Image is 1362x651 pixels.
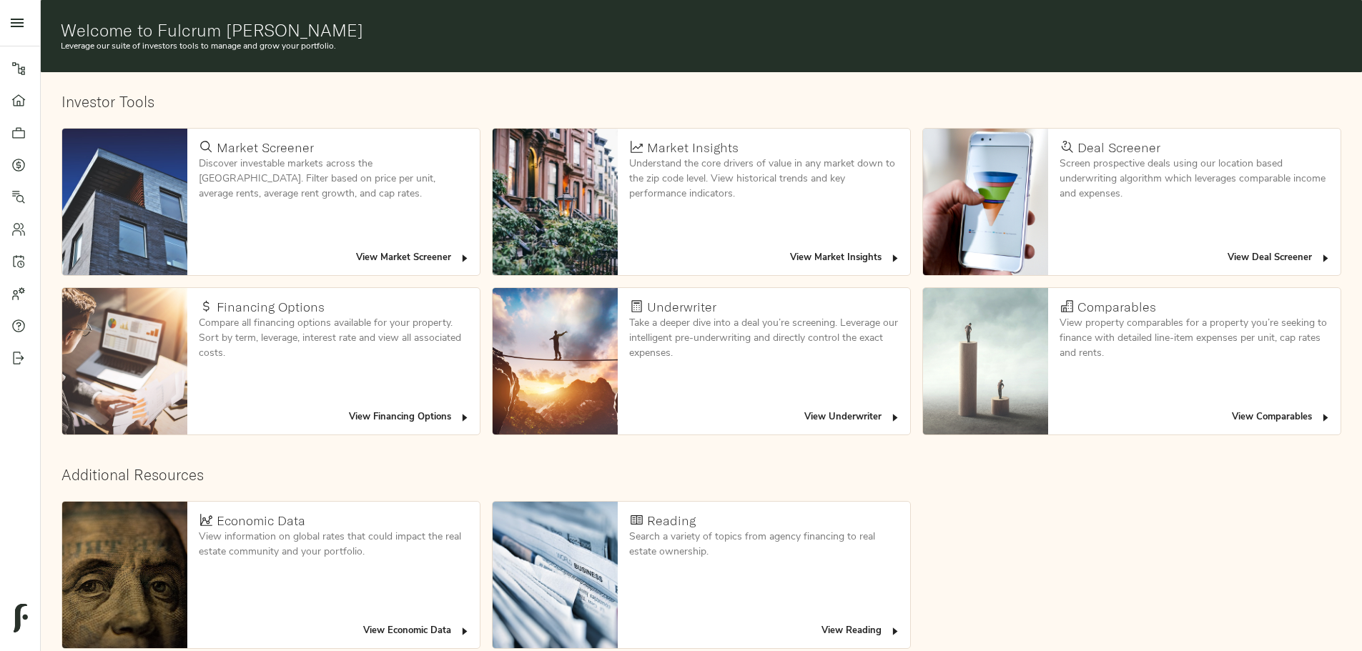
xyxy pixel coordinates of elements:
button: View Financing Options [345,407,474,429]
p: Discover investable markets across the [GEOGRAPHIC_DATA]. Filter based on price per unit, average... [199,156,468,202]
h4: Comparables [1077,299,1156,315]
h4: Market Screener [217,140,314,156]
h4: Deal Screener [1077,140,1160,156]
img: logo [14,604,28,632]
img: Market Insights [493,129,618,275]
h4: Financing Options [217,299,325,315]
h4: Reading [647,513,696,529]
span: View Underwriter [804,409,901,426]
h2: Investor Tools [61,93,1341,111]
span: View Financing Options [349,409,470,426]
h2: Additional Resources [61,466,1341,484]
button: View Deal Screener [1224,247,1335,269]
p: Understand the core drivers of value in any market down to the zip code level. View historical tr... [629,156,899,202]
button: View Comparables [1228,407,1335,429]
span: View Comparables [1232,409,1331,426]
span: View Reading [821,623,901,640]
img: Reading [493,502,618,648]
span: View Economic Data [363,623,470,640]
p: View information on global rates that could impact the real estate community and your portfolio. [199,530,468,560]
span: View Market Insights [790,250,901,267]
p: Compare all financing options available for your property. Sort by term, leverage, interest rate ... [199,316,468,361]
img: Market Screener [62,129,187,275]
button: View Reading [818,620,904,642]
p: View property comparables for a property you’re seeking to finance with detailed line-item expens... [1060,316,1329,361]
span: View Deal Screener [1228,250,1331,267]
h4: Economic Data [217,513,305,529]
img: Financing Options [62,288,187,434]
img: Underwriter [493,288,618,434]
p: Search a variety of topics from agency financing to real estate ownership. [629,530,899,560]
h4: Underwriter [647,299,716,315]
button: View Economic Data [360,620,474,642]
h1: Welcome to Fulcrum [PERSON_NAME] [61,20,1343,40]
p: Leverage our suite of investors tools to manage and grow your portfolio. [61,40,1343,53]
span: View Market Screener [356,250,470,267]
p: Screen prospective deals using our location based underwriting algorithm which leverages comparab... [1060,156,1329,202]
p: Take a deeper dive into a deal you’re screening. Leverage our intelligent pre-underwriting and di... [629,316,899,361]
button: View Underwriter [801,407,904,429]
img: Comparables [923,288,1048,434]
button: View Market Insights [786,247,904,269]
img: Economic Data [62,502,187,648]
button: View Market Screener [352,247,474,269]
img: Deal Screener [923,129,1048,275]
h4: Market Insights [647,140,739,156]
